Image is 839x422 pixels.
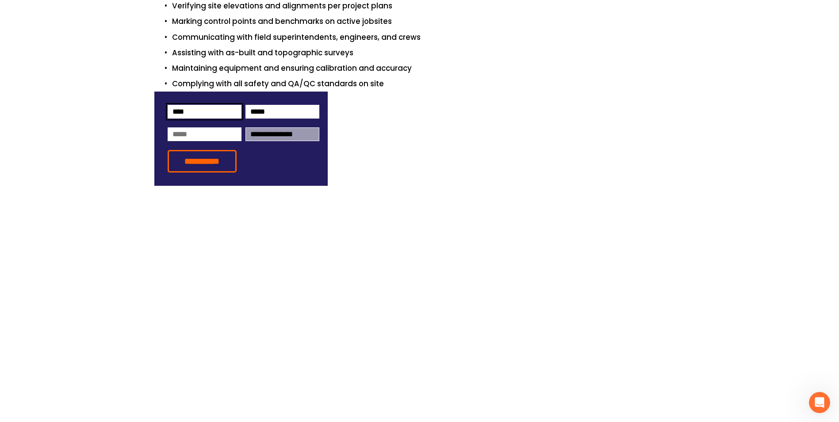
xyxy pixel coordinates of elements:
[172,15,685,27] p: Marking control points and benchmarks on active jobsites
[172,78,685,90] p: Complying with all safety and QA/QC standards on site
[809,392,830,413] iframe: Intercom live chat
[172,47,685,59] p: Assisting with as-built and topographic surveys
[172,62,685,74] p: Maintaining equipment and ensuring calibration and accuracy
[172,31,685,43] p: Communicating with field superintendents, engineers, and crews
